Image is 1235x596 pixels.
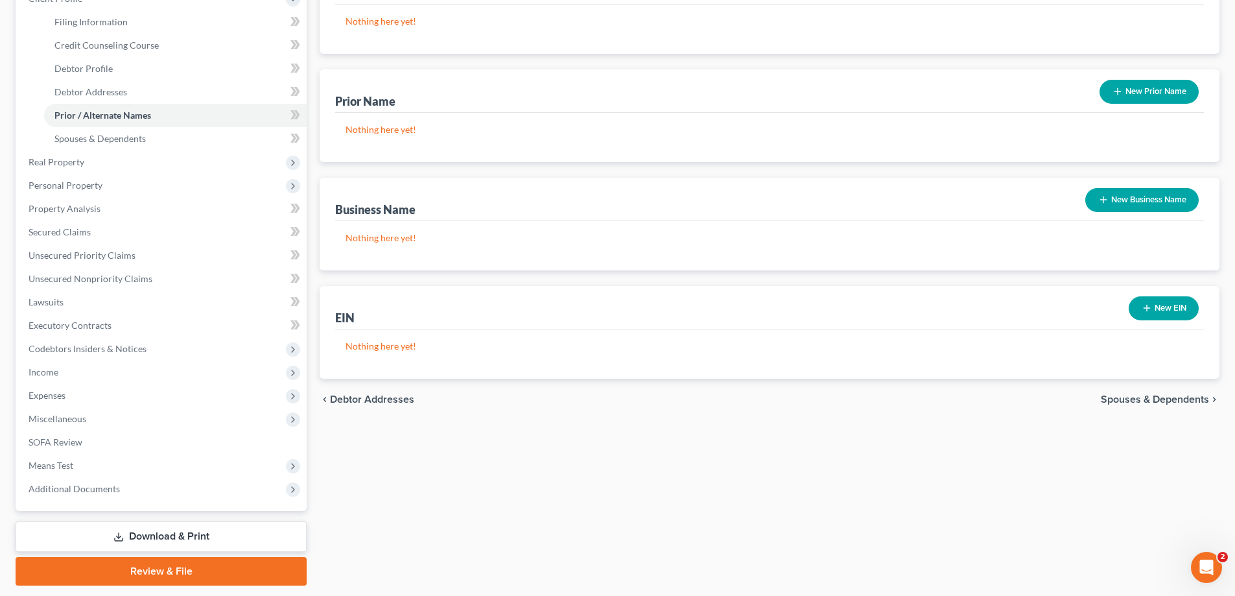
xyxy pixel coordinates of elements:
span: Real Property [29,156,84,167]
span: Income [29,366,58,377]
a: Unsecured Priority Claims [18,244,307,267]
span: Debtor Addresses [330,394,414,405]
span: Secured Claims [29,226,91,237]
a: Debtor Addresses [44,80,307,104]
span: Credit Counseling Course [54,40,159,51]
a: Review & File [16,557,307,586]
span: Means Test [29,460,73,471]
span: Prior / Alternate Names [54,110,151,121]
span: Debtor Addresses [54,86,127,97]
span: Debtor Profile [54,63,113,74]
span: Unsecured Nonpriority Claims [29,273,152,284]
a: Lawsuits [18,291,307,314]
span: Property Analysis [29,203,100,214]
span: 2 [1217,552,1228,562]
span: Spouses & Dependents [54,133,146,144]
button: chevron_left Debtor Addresses [320,394,414,405]
a: Download & Print [16,521,307,552]
a: Prior / Alternate Names [44,104,307,127]
button: Spouses & Dependents chevron_right [1101,394,1219,405]
iframe: Intercom live chat [1191,552,1222,583]
button: New Business Name [1085,188,1199,212]
i: chevron_left [320,394,330,405]
div: Prior Name [335,93,395,109]
span: Unsecured Priority Claims [29,250,135,261]
span: Miscellaneous [29,413,86,424]
span: Filing Information [54,16,128,27]
a: SOFA Review [18,431,307,454]
span: Spouses & Dependents [1101,394,1209,405]
span: Additional Documents [29,483,120,494]
a: Unsecured Nonpriority Claims [18,267,307,291]
span: Executory Contracts [29,320,112,331]
div: Business Name [335,202,416,217]
span: Codebtors Insiders & Notices [29,343,147,354]
p: Nothing here yet! [346,15,1194,28]
span: Personal Property [29,180,102,191]
p: Nothing here yet! [346,232,1194,244]
a: Debtor Profile [44,57,307,80]
a: Credit Counseling Course [44,34,307,57]
a: Secured Claims [18,221,307,244]
span: Lawsuits [29,296,64,307]
a: Property Analysis [18,197,307,221]
button: New EIN [1129,296,1199,320]
span: SOFA Review [29,436,82,447]
a: Spouses & Dependents [44,127,307,150]
button: New Prior Name [1100,80,1199,104]
a: Executory Contracts [18,314,307,337]
p: Nothing here yet! [346,123,1194,136]
div: EIN [335,310,355,326]
a: Filing Information [44,10,307,34]
i: chevron_right [1209,394,1219,405]
p: Nothing here yet! [346,340,1194,353]
span: Expenses [29,390,65,401]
